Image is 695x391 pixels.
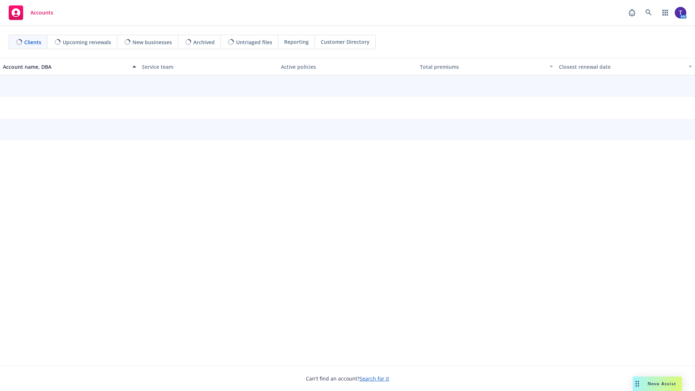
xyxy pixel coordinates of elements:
[142,63,275,71] div: Service team
[559,63,684,71] div: Closest renewal date
[63,38,111,46] span: Upcoming renewals
[236,38,272,46] span: Untriaged files
[281,63,414,71] div: Active policies
[321,38,370,46] span: Customer Directory
[633,377,642,391] div: Drag to move
[556,58,695,75] button: Closest renewal date
[278,58,417,75] button: Active policies
[6,3,56,23] a: Accounts
[24,38,41,46] span: Clients
[675,7,686,18] img: photo
[625,5,639,20] a: Report a Bug
[359,375,389,382] a: Search for it
[132,38,172,46] span: New businesses
[3,63,128,71] div: Account name, DBA
[306,375,389,382] span: Can't find an account?
[284,38,309,46] span: Reporting
[648,381,676,387] span: Nova Assist
[641,5,656,20] a: Search
[417,58,556,75] button: Total premiums
[139,58,278,75] button: Service team
[420,63,545,71] div: Total premiums
[633,377,682,391] button: Nova Assist
[193,38,215,46] span: Archived
[658,5,673,20] a: Switch app
[30,10,53,16] span: Accounts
